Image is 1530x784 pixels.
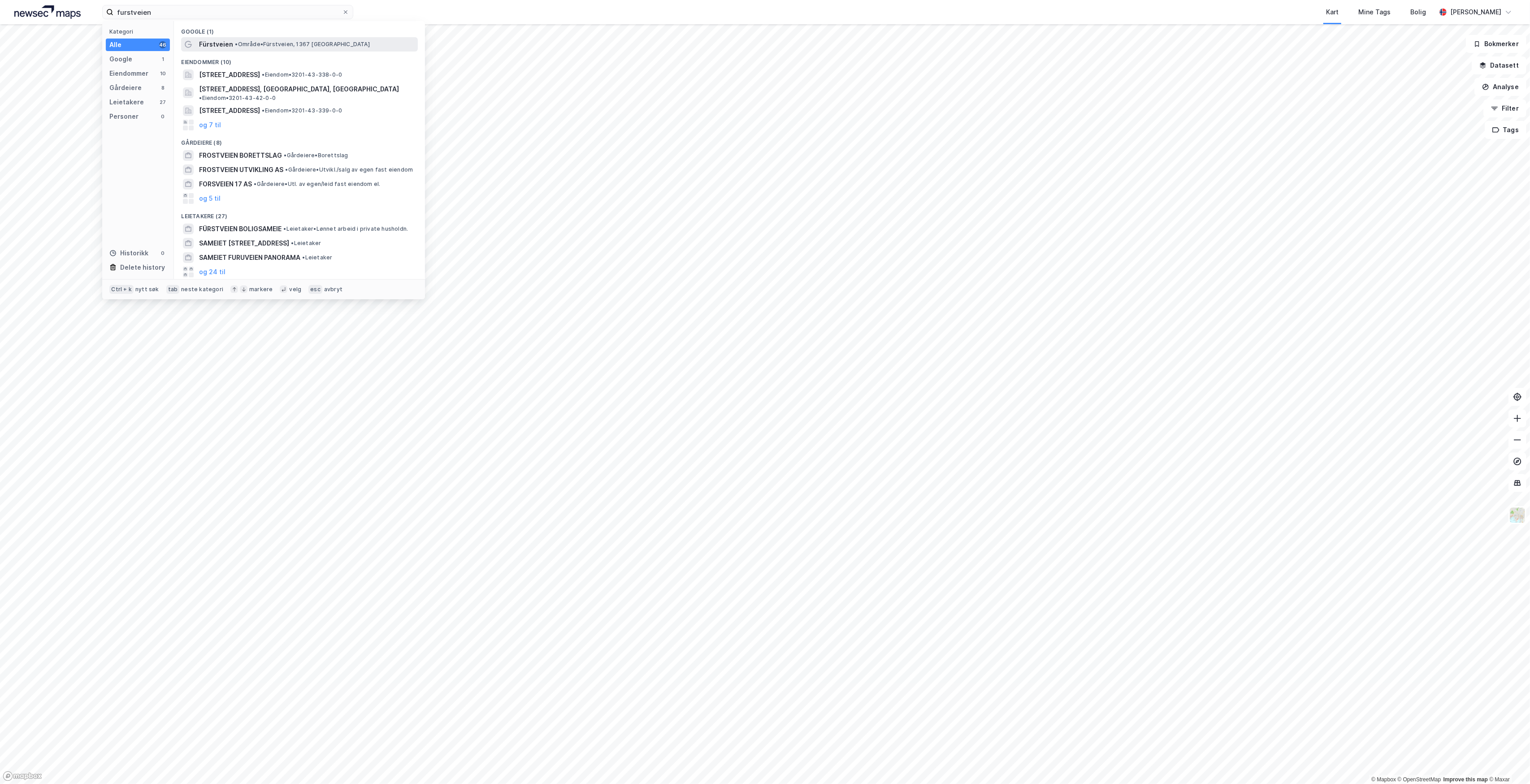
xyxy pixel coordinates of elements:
span: Gårdeiere • Utvikl./salg av egen fast eiendom [285,166,413,173]
div: Leietakere [109,97,144,108]
button: og 5 til [199,193,221,204]
div: 27 [159,99,166,106]
span: Område • Fürstveien, 1367 [GEOGRAPHIC_DATA] [235,41,369,48]
span: Eiendom • 3201-43-339-0-0 [262,107,342,114]
div: [PERSON_NAME] [1450,7,1501,17]
a: Mapbox [1371,776,1396,783]
span: [STREET_ADDRESS] [199,105,260,116]
span: [STREET_ADDRESS], [GEOGRAPHIC_DATA], [GEOGRAPHIC_DATA] [199,84,399,95]
div: 46 [159,41,166,48]
div: esc [308,285,322,294]
div: Mine Tags [1358,7,1391,17]
div: Personer [109,111,139,122]
div: velg [289,286,301,293]
div: avbryt [324,286,342,293]
div: Kategori [109,28,170,35]
span: Eiendom • 3201-43-338-0-0 [262,71,342,78]
a: Improve this map [1443,776,1488,783]
span: • [199,95,202,101]
span: • [283,225,286,232]
div: Alle [109,39,121,50]
div: nytt søk [135,286,159,293]
span: FORSVEIEN 17 AS [199,179,252,190]
div: 8 [159,84,166,91]
input: Søk på adresse, matrikkel, gårdeiere, leietakere eller personer [113,5,342,19]
button: Analyse [1474,78,1526,96]
span: • [254,181,256,187]
span: [STREET_ADDRESS] [199,69,260,80]
span: Eiendom • 3201-43-42-0-0 [199,95,276,102]
span: Fürstveien [199,39,233,50]
span: Gårdeiere • Borettslag [284,152,348,159]
button: Filter [1483,99,1526,117]
span: FROSTVEIEN UTVIKLING AS [199,164,283,175]
div: neste kategori [181,286,223,293]
img: logo.a4113a55bc3d86da70a041830d287a7e.svg [14,5,81,19]
span: FÜRSTVEIEN BOLIGSAMEIE [199,224,282,234]
div: Eiendommer (10) [174,52,425,68]
div: Historikk [109,248,148,258]
div: Gårdeiere (8) [174,132,425,148]
span: SAMEIET [STREET_ADDRESS] [199,238,289,249]
div: Google (1) [174,21,425,37]
span: SAMEIET FURUVEIEN PANORAMA [199,252,300,263]
div: Gårdeiere [109,82,142,93]
div: Bolig [1410,7,1426,17]
div: 10 [159,70,166,77]
div: 1 [159,56,166,63]
div: Eiendommer [109,68,148,79]
span: • [302,254,305,261]
div: Ctrl + k [109,285,134,294]
span: • [285,166,288,173]
span: FROSTVEIEN BORETTSLAG [199,150,282,161]
img: Z [1509,507,1526,524]
button: og 24 til [199,267,225,277]
div: Google [109,54,132,65]
span: • [291,240,294,246]
span: Leietaker [302,254,332,261]
a: OpenStreetMap [1398,776,1441,783]
a: Mapbox homepage [3,771,42,781]
button: Datasett [1472,56,1526,74]
span: Leietaker [291,240,321,247]
span: • [262,71,264,78]
div: 0 [159,250,166,257]
div: Delete history [120,262,165,273]
button: Tags [1485,121,1526,139]
div: Kart [1326,7,1339,17]
span: • [262,107,264,114]
button: Bokmerker [1466,35,1526,53]
iframe: Chat Widget [1485,741,1530,784]
div: tab [166,285,180,294]
span: • [284,152,286,159]
div: 0 [159,113,166,120]
span: • [235,41,238,47]
div: Leietakere (27) [174,206,425,222]
span: Gårdeiere • Utl. av egen/leid fast eiendom el. [254,181,380,188]
button: og 7 til [199,120,221,130]
span: Leietaker • Lønnet arbeid i private husholdn. [283,225,408,233]
div: markere [249,286,273,293]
